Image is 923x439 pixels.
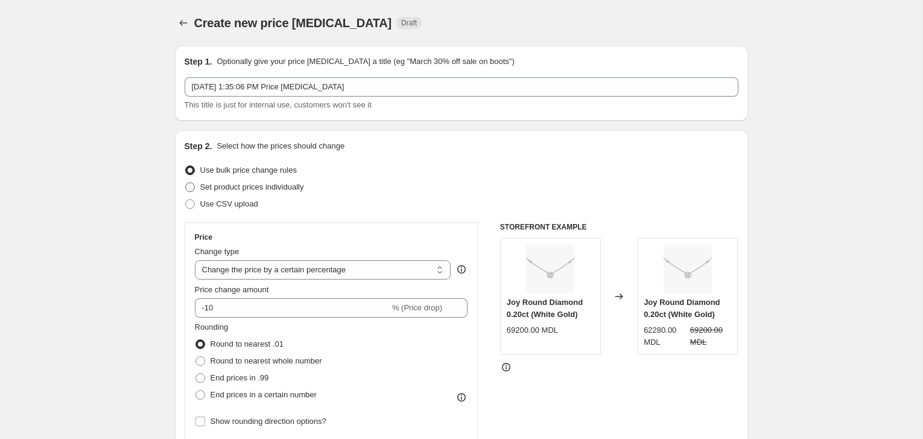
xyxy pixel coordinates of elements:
span: Set product prices individually [200,182,304,191]
span: % (Price drop) [392,303,442,312]
img: collier-diamant-or-blanc-joy-brillant-025ct-04281-bis_1_80x.jpg [526,245,574,293]
strike: 69200.00 MDL [690,324,732,348]
h2: Step 1. [185,56,212,68]
p: Optionally give your price [MEDICAL_DATA] a title (eg "March 30% off sale on boots") [217,56,514,68]
span: End prices in a certain number [211,390,317,399]
span: Change type [195,247,239,256]
input: -15 [195,298,390,318]
div: 62280.00 MDL [644,324,685,348]
div: 69200.00 MDL [507,324,558,336]
span: Price change amount [195,285,269,294]
span: Round to nearest whole number [211,356,322,365]
h3: Price [195,232,212,242]
span: This title is just for internal use, customers won't see it [185,100,372,109]
div: help [455,263,468,275]
img: collier-diamant-or-blanc-joy-brillant-025ct-04281-bis_1_80x.jpg [664,245,712,293]
span: Create new price [MEDICAL_DATA] [194,16,392,30]
span: Draft [401,18,417,28]
button: Price change jobs [175,14,192,31]
p: Select how the prices should change [217,140,344,152]
span: Joy Round Diamond 0.20ct (White Gold) [507,298,583,319]
h2: Step 2. [185,140,212,152]
span: End prices in .99 [211,373,269,382]
span: Joy Round Diamond 0.20ct (White Gold) [644,298,720,319]
span: Use CSV upload [200,199,258,208]
span: Rounding [195,322,229,332]
span: Use bulk price change rules [200,165,297,175]
span: Round to nearest .01 [211,339,284,348]
h6: STOREFRONT EXAMPLE [500,222,738,232]
input: 30% off holiday sale [185,77,738,97]
span: Show rounding direction options? [211,417,326,426]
